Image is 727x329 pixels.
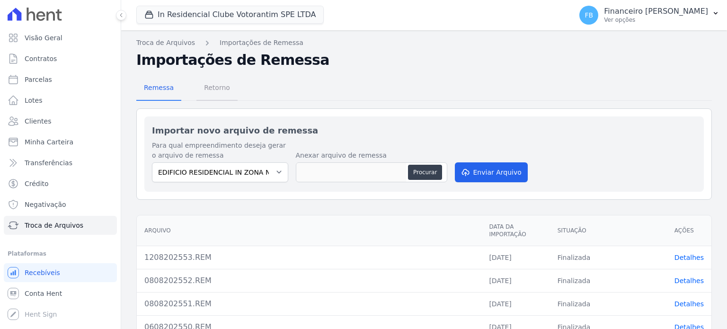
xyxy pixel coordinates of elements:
td: Finalizada [550,269,667,292]
th: Arquivo [137,215,481,246]
a: Retorno [196,76,238,101]
span: Visão Geral [25,33,62,43]
span: Minha Carteira [25,137,73,147]
a: Minha Carteira [4,133,117,151]
a: Crédito [4,174,117,193]
span: Recebíveis [25,268,60,277]
h2: Importações de Remessa [136,52,712,69]
a: Troca de Arquivos [136,38,195,48]
button: Enviar Arquivo [455,162,528,182]
a: Importações de Remessa [220,38,303,48]
label: Para qual empreendimento deseja gerar o arquivo de remessa [152,141,288,160]
span: Remessa [138,78,179,97]
span: Conta Hent [25,289,62,298]
th: Ações [667,215,711,246]
button: FB Financeiro [PERSON_NAME] Ver opções [572,2,727,28]
span: Clientes [25,116,51,126]
a: Transferências [4,153,117,172]
a: Clientes [4,112,117,131]
div: Plataformas [8,248,113,259]
div: 0808202551.REM [144,298,474,310]
button: Procurar [408,165,442,180]
span: Retorno [198,78,236,97]
td: [DATE] [481,269,550,292]
a: Recebíveis [4,263,117,282]
a: Lotes [4,91,117,110]
div: 0808202552.REM [144,275,474,286]
td: [DATE] [481,292,550,315]
a: Detalhes [674,300,704,308]
a: Detalhes [674,254,704,261]
a: Negativação [4,195,117,214]
td: Finalizada [550,246,667,269]
span: Troca de Arquivos [25,221,83,230]
span: Parcelas [25,75,52,84]
button: In Residencial Clube Votorantim SPE LTDA [136,6,324,24]
a: Conta Hent [4,284,117,303]
span: Crédito [25,179,49,188]
span: Lotes [25,96,43,105]
span: Negativação [25,200,66,209]
a: Troca de Arquivos [4,216,117,235]
th: Situação [550,215,667,246]
h2: Importar novo arquivo de remessa [152,124,696,137]
span: Transferências [25,158,72,168]
a: Parcelas [4,70,117,89]
a: Contratos [4,49,117,68]
span: Contratos [25,54,57,63]
th: Data da Importação [481,215,550,246]
div: 1208202553.REM [144,252,474,263]
label: Anexar arquivo de remessa [296,151,447,160]
p: Financeiro [PERSON_NAME] [604,7,708,16]
span: FB [585,12,593,18]
nav: Breadcrumb [136,38,712,48]
a: Detalhes [674,277,704,285]
td: [DATE] [481,246,550,269]
p: Ver opções [604,16,708,24]
a: Visão Geral [4,28,117,47]
td: Finalizada [550,292,667,315]
a: Remessa [136,76,181,101]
